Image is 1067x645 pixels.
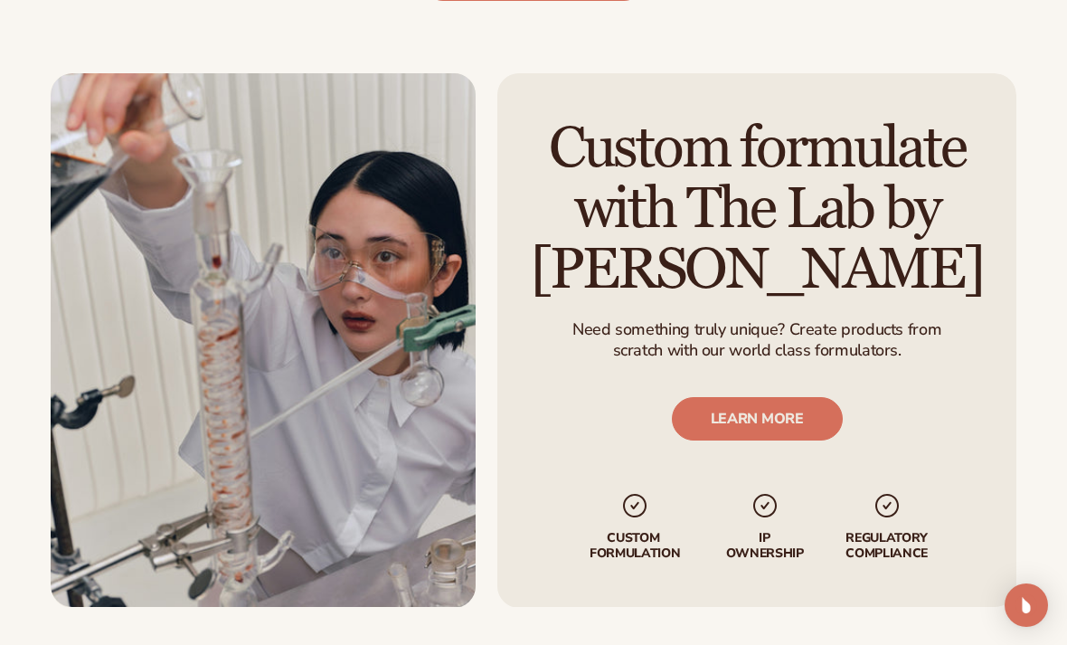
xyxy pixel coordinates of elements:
[1005,583,1048,627] div: Open Intercom Messenger
[524,119,989,301] h2: Custom formulate with The Lab by [PERSON_NAME]
[837,532,935,563] p: regulatory compliance
[572,341,941,362] p: scratch with our world class formulators.
[620,492,649,521] img: checkmark_svg
[51,73,476,607] img: Female scientist in chemistry lab.
[750,492,779,521] img: checkmark_svg
[578,532,691,563] p: Custom formulation
[671,398,842,441] a: LEARN MORE
[718,532,810,563] p: IP Ownership
[872,492,901,521] img: checkmark_svg
[572,319,941,340] p: Need something truly unique? Create products from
